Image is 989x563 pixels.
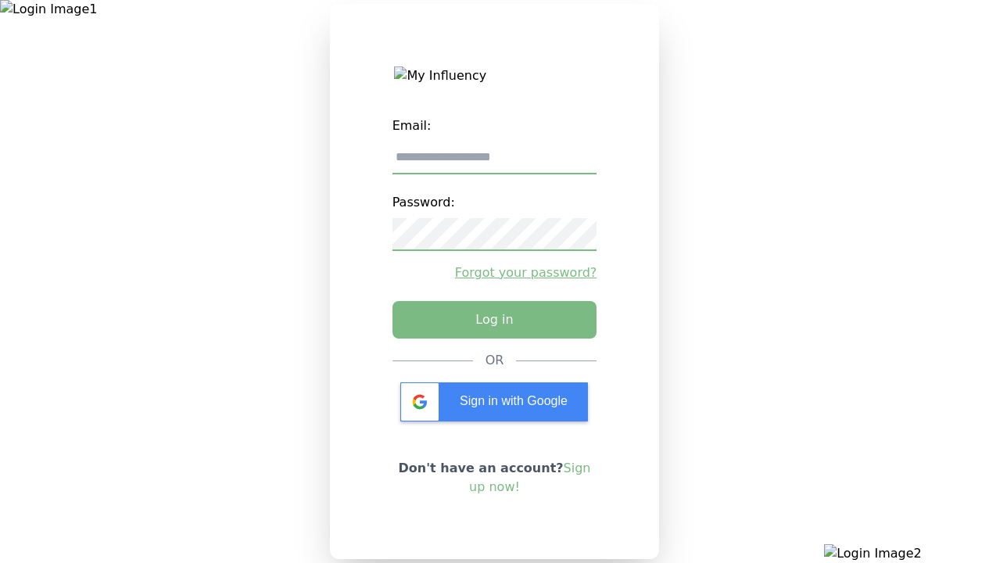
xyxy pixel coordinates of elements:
[460,394,568,407] span: Sign in with Google
[392,459,597,497] p: Don't have an account?
[392,110,597,142] label: Email:
[392,301,597,339] button: Log in
[392,187,597,218] label: Password:
[392,264,597,282] a: Forgot your password?
[400,382,588,421] div: Sign in with Google
[486,351,504,370] div: OR
[394,66,594,85] img: My Influency
[824,544,989,563] img: Login Image2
